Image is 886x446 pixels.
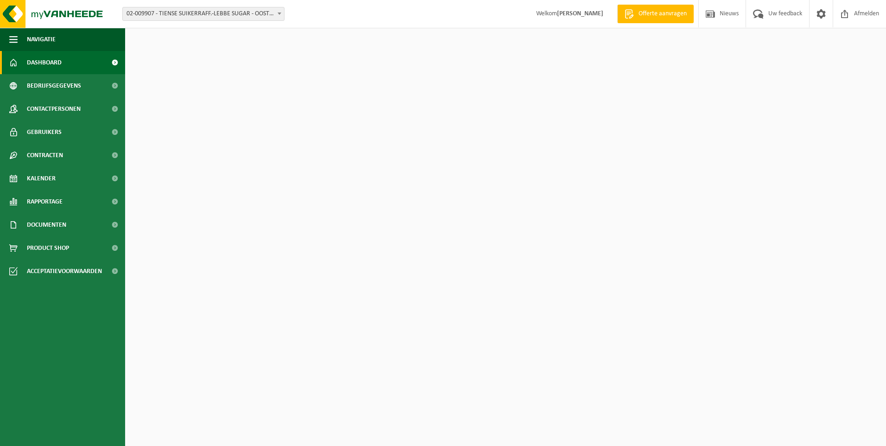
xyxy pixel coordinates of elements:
span: Dashboard [27,51,62,74]
span: 02-009907 - TIENSE SUIKERRAFF.-LEBBE SUGAR - OOSTKAMP [122,7,285,21]
span: 02-009907 - TIENSE SUIKERRAFF.-LEBBE SUGAR - OOSTKAMP [123,7,284,20]
a: Offerte aanvragen [617,5,694,23]
span: Kalender [27,167,56,190]
span: Navigatie [27,28,56,51]
span: Documenten [27,213,66,236]
span: Bedrijfsgegevens [27,74,81,97]
span: Contracten [27,144,63,167]
span: Acceptatievoorwaarden [27,260,102,283]
span: Rapportage [27,190,63,213]
span: Gebruikers [27,121,62,144]
span: Contactpersonen [27,97,81,121]
strong: [PERSON_NAME] [557,10,603,17]
span: Product Shop [27,236,69,260]
span: Offerte aanvragen [636,9,689,19]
